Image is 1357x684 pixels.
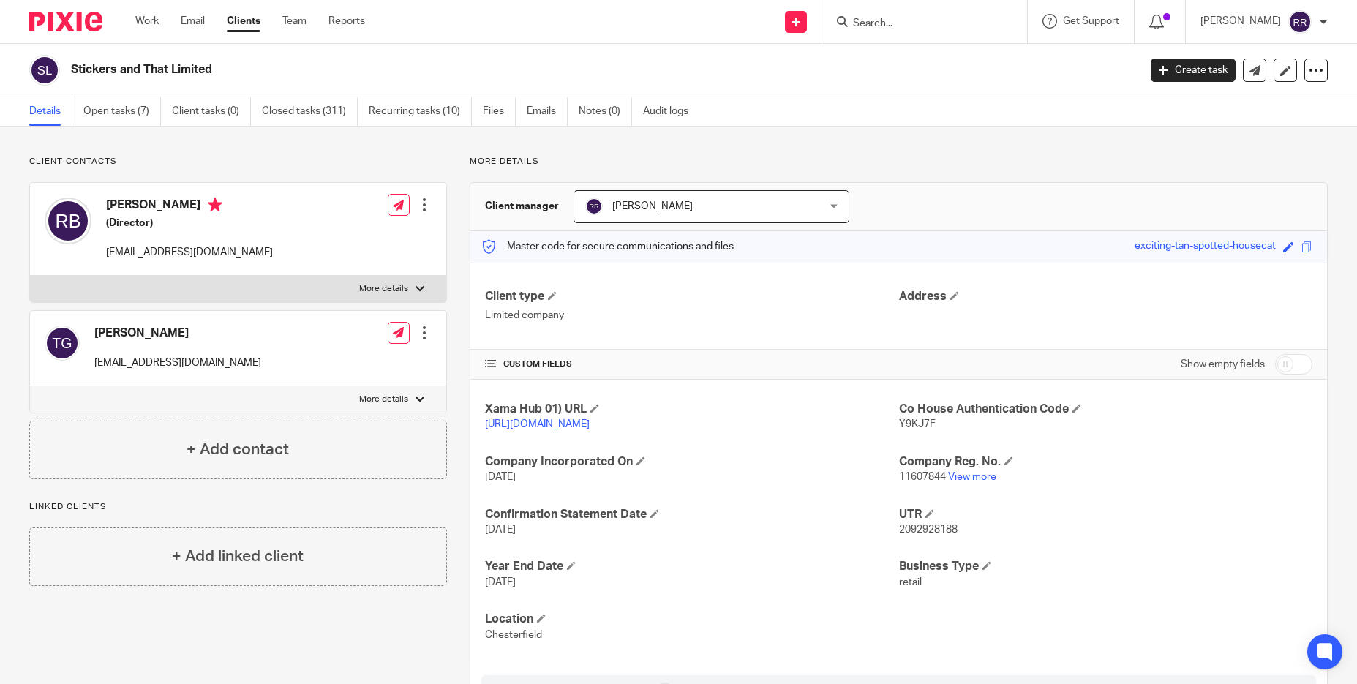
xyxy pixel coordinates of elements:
[282,14,307,29] a: Team
[29,55,60,86] img: svg%3E
[485,525,516,535] span: [DATE]
[172,97,251,126] a: Client tasks (0)
[45,198,91,244] img: svg%3E
[485,507,898,522] h4: Confirmation Statement Date
[643,97,699,126] a: Audit logs
[227,14,260,29] a: Clients
[94,326,261,341] h4: [PERSON_NAME]
[187,438,289,461] h4: + Add contact
[485,577,516,587] span: [DATE]
[94,356,261,370] p: [EMAIL_ADDRESS][DOMAIN_NAME]
[485,289,898,304] h4: Client type
[29,97,72,126] a: Details
[527,97,568,126] a: Emails
[135,14,159,29] a: Work
[899,454,1312,470] h4: Company Reg. No.
[470,156,1328,168] p: More details
[172,545,304,568] h4: + Add linked client
[83,97,161,126] a: Open tasks (7)
[369,97,472,126] a: Recurring tasks (10)
[1063,16,1119,26] span: Get Support
[899,559,1312,574] h4: Business Type
[106,245,273,260] p: [EMAIL_ADDRESS][DOMAIN_NAME]
[485,630,542,640] span: Chesterfield
[612,201,693,211] span: [PERSON_NAME]
[899,472,946,482] span: 11607844
[483,97,516,126] a: Files
[262,97,358,126] a: Closed tasks (311)
[485,472,516,482] span: [DATE]
[485,612,898,627] h4: Location
[1135,238,1276,255] div: exciting-tan-spotted-housecat
[359,394,408,405] p: More details
[481,239,734,254] p: Master code for secure communications and files
[899,577,922,587] span: retail
[485,199,559,214] h3: Client manager
[899,507,1312,522] h4: UTR
[899,402,1312,417] h4: Co House Authentication Code
[208,198,222,212] i: Primary
[852,18,983,31] input: Search
[485,308,898,323] p: Limited company
[106,198,273,216] h4: [PERSON_NAME]
[106,216,273,230] h5: (Director)
[71,62,917,78] h2: Stickers and That Limited
[29,12,102,31] img: Pixie
[181,14,205,29] a: Email
[29,501,447,513] p: Linked clients
[579,97,632,126] a: Notes (0)
[1181,357,1265,372] label: Show empty fields
[45,326,80,361] img: svg%3E
[485,419,590,429] a: [URL][DOMAIN_NAME]
[485,402,898,417] h4: Xama Hub 01) URL
[1288,10,1312,34] img: svg%3E
[899,419,936,429] span: Y9KJ7F
[585,198,603,215] img: svg%3E
[485,454,898,470] h4: Company Incorporated On
[1151,59,1236,82] a: Create task
[485,358,898,370] h4: CUSTOM FIELDS
[1200,14,1281,29] p: [PERSON_NAME]
[359,283,408,295] p: More details
[899,289,1312,304] h4: Address
[485,559,898,574] h4: Year End Date
[899,525,958,535] span: 2092928188
[29,156,447,168] p: Client contacts
[948,472,996,482] a: View more
[328,14,365,29] a: Reports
